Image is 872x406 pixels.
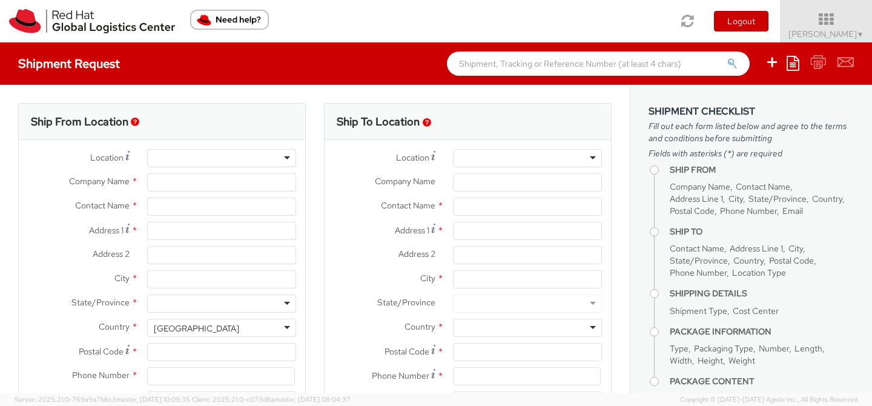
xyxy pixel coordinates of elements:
span: Address 2 [398,248,435,259]
span: Address Line 1 [670,193,723,204]
span: City [114,273,130,284]
span: Height [698,355,723,366]
span: Length [794,343,822,354]
h4: Ship From [670,165,854,175]
h3: Ship To Location [337,116,420,128]
span: Shipment Type [670,305,727,316]
span: Phone Number [72,370,130,381]
span: Copyright © [DATE]-[DATE] Agistix Inc., All Rights Reserved [680,395,857,405]
span: State/Province [748,193,807,204]
span: Location [90,152,124,163]
span: Contact Name [381,200,435,211]
span: Type [670,343,689,354]
span: Phone Number [372,370,429,381]
span: Company Name [375,176,435,187]
span: Address 1 [89,225,124,236]
span: Email [782,205,803,216]
span: Client: 2025.21.0-c073d8a [192,395,351,404]
span: Postal Code [670,205,715,216]
span: Number [759,343,789,354]
span: Packaging Type [694,343,753,354]
span: Address 1 [395,225,429,236]
span: Company Name [69,176,130,187]
h4: Package Information [670,327,854,336]
div: [GEOGRAPHIC_DATA] [154,322,239,334]
span: Address 2 [93,248,130,259]
span: [PERSON_NAME] [788,28,864,39]
button: Need help? [190,10,269,30]
h4: Package Content [670,377,854,386]
span: Location Type [732,267,786,278]
span: Phone Number [670,267,727,278]
span: Fields with asterisks (*) are required [649,147,854,159]
span: master, [DATE] 10:09:35 [116,395,190,404]
span: Postal Code [79,346,124,357]
span: master, [DATE] 08:04:37 [274,395,351,404]
span: Cost Center [733,305,779,316]
h3: Shipment Checklist [649,106,854,117]
span: City [420,273,435,284]
span: Phone Number [720,205,777,216]
span: Weight [728,355,755,366]
span: State/Province [71,297,130,308]
h3: Ship From Location [31,116,128,128]
span: Company Name [670,181,730,192]
span: Contact Name [75,200,130,211]
span: Server: 2025.21.0-769a9a7b8c3 [15,395,190,404]
span: Country [99,321,130,332]
span: Location [396,152,429,163]
span: Country [405,321,435,332]
span: State/Province [377,297,435,308]
span: Contact Name [670,243,724,254]
span: City [788,243,803,254]
span: Fill out each form listed below and agree to the terms and conditions before submitting [649,120,854,144]
h4: Ship To [670,227,854,236]
span: City [728,193,743,204]
img: rh-logistics-00dfa346123c4ec078e1.svg [9,9,175,33]
span: Width [670,355,692,366]
span: Contact Name [736,181,790,192]
h4: Shipping Details [670,289,854,298]
span: Postal Code [769,255,814,266]
span: State/Province [670,255,728,266]
h4: Shipment Request [18,57,120,70]
input: Shipment, Tracking or Reference Number (at least 4 chars) [447,52,750,76]
span: Country [812,193,842,204]
span: Postal Code [385,346,429,357]
span: ▼ [857,30,864,39]
span: Country [733,255,764,266]
span: Address Line 1 [730,243,783,254]
button: Logout [714,11,768,32]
